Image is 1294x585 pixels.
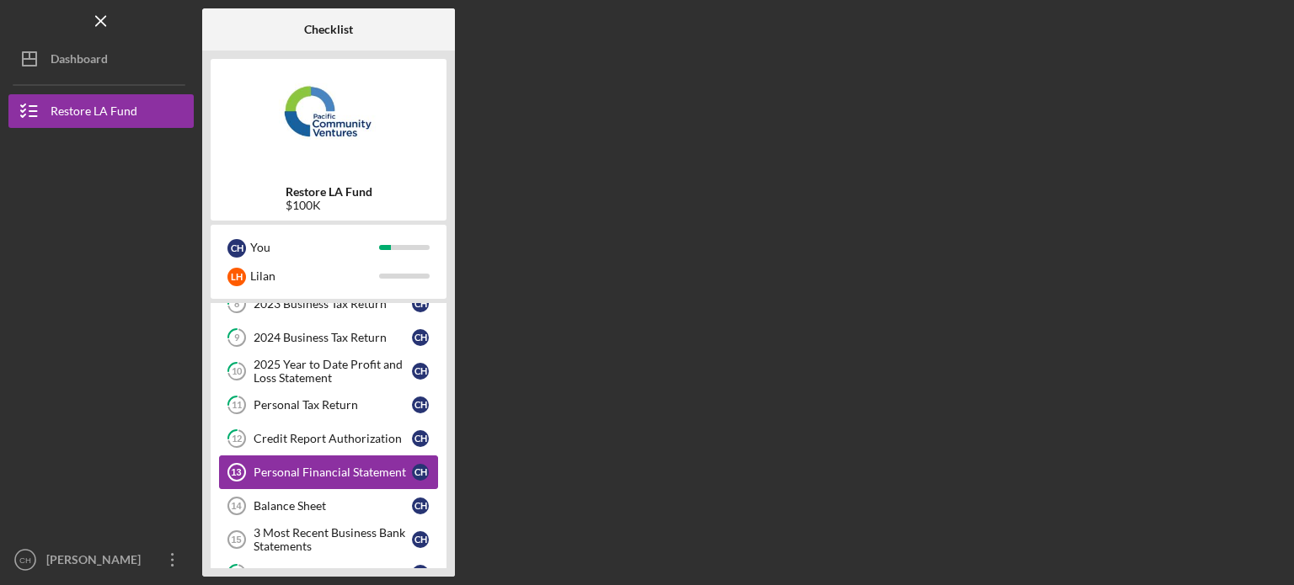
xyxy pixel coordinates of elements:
[211,67,446,168] img: Product logo
[254,331,412,344] div: 2024 Business Tax Return
[250,262,379,290] div: Lilan
[231,501,242,511] tspan: 14
[254,398,412,412] div: Personal Tax Return
[234,299,239,310] tspan: 8
[286,185,372,199] b: Restore LA Fund
[227,268,246,286] div: L H
[250,233,379,262] div: You
[231,467,241,477] tspan: 13
[219,422,438,455] a: 12Credit Report AuthorizationCH
[412,363,429,380] div: C H
[412,295,429,312] div: C H
[232,568,243,579] tspan: 16
[412,329,429,346] div: C H
[234,332,240,343] tspan: 9
[254,297,412,311] div: 2023 Business Tax Return
[254,358,412,385] div: 2025 Year to Date Profit and Loss Statement
[219,287,438,321] a: 82023 Business Tax ReturnCH
[51,42,108,80] div: Dashboard
[8,94,194,128] button: Restore LA Fund
[51,94,137,132] div: Restore LA Fund
[412,565,429,582] div: C H
[232,366,243,377] tspan: 10
[219,455,438,489] a: 13Personal Financial StatementCH
[412,430,429,447] div: C H
[254,499,412,513] div: Balance Sheet
[8,42,194,76] button: Dashboard
[219,354,438,388] a: 102025 Year to Date Profit and Loss StatementCH
[219,523,438,556] a: 153 Most Recent Business Bank StatementsCH
[19,556,31,565] text: CH
[8,543,194,577] button: CH[PERSON_NAME]
[254,526,412,553] div: 3 Most Recent Business Bank Statements
[219,388,438,422] a: 11Personal Tax ReturnCH
[412,464,429,481] div: C H
[254,566,412,580] div: Company Debt Schedule
[304,23,353,36] b: Checklist
[231,534,241,545] tspan: 15
[232,433,242,444] tspan: 12
[227,239,246,258] div: C H
[219,489,438,523] a: 14Balance SheetCH
[412,497,429,514] div: C H
[412,396,429,413] div: C H
[42,543,152,581] div: [PERSON_NAME]
[254,465,412,479] div: Personal Financial Statement
[232,400,242,411] tspan: 11
[412,531,429,548] div: C H
[219,321,438,354] a: 92024 Business Tax ReturnCH
[254,432,412,445] div: Credit Report Authorization
[286,199,372,212] div: $100K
